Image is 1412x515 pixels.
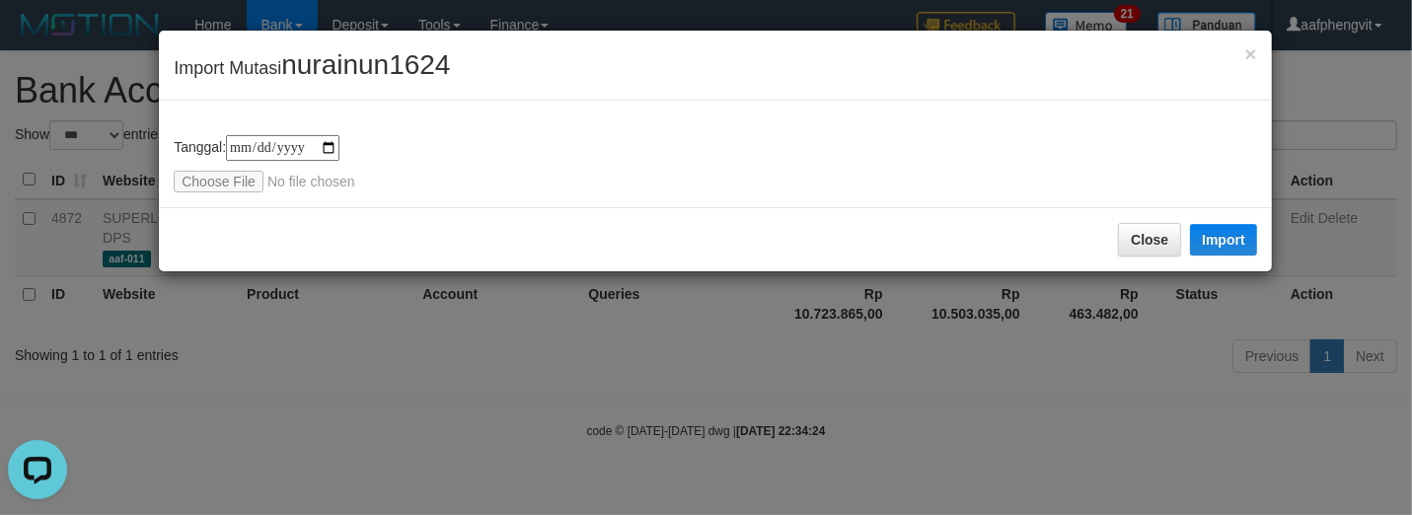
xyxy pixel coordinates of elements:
button: Close [1118,223,1181,257]
button: Import [1190,224,1257,256]
button: Open LiveChat chat widget [8,8,67,67]
div: Tanggal: [174,135,1257,192]
span: × [1245,42,1257,65]
button: Close [1245,43,1257,64]
span: Import Mutasi [174,58,450,78]
span: nurainun1624 [281,49,450,80]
